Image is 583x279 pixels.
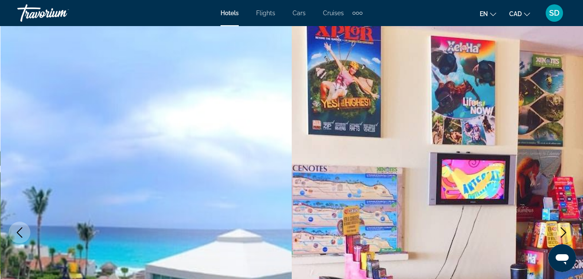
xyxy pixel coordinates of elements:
span: en [480,10,488,17]
button: Previous image [9,222,30,243]
button: Change language [480,7,496,20]
button: Change currency [509,7,530,20]
a: Travorium [17,2,104,24]
span: SD [549,9,560,17]
span: CAD [509,10,522,17]
a: Hotels [221,10,239,17]
iframe: Button to launch messaging window [548,244,576,272]
a: Cruises [323,10,344,17]
button: Next image [553,222,574,243]
a: Cars [293,10,306,17]
button: User Menu [543,4,566,22]
button: Extra navigation items [352,6,362,20]
a: Flights [256,10,275,17]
